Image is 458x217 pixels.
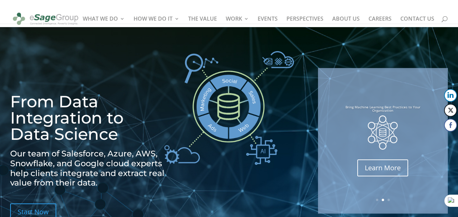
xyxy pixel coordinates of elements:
[226,16,249,37] a: WORK
[382,199,384,201] a: 2
[369,16,392,37] a: CAREERS
[387,199,390,201] a: 3
[357,159,408,176] a: Learn More
[10,149,166,191] h2: Our team of Salesforce, Azure, AWS, Snowflake, and Google cloud experts help clients integrate an...
[444,104,457,116] button: Twitter Share
[444,89,457,102] button: LinkedIn Share
[83,16,125,37] a: WHAT WE DO
[286,16,323,37] a: PERSPECTIVES
[10,93,166,146] h1: From Data Integration to Data Science
[12,9,80,28] img: eSage Group
[400,16,434,37] a: CONTACT US
[332,16,360,37] a: ABOUT US
[345,105,420,113] a: Bring Machine Learning Best Practices to Your Organization
[134,16,179,37] a: HOW WE DO IT
[376,199,378,201] a: 1
[188,16,217,37] a: THE VALUE
[444,118,457,131] button: Facebook Share
[258,16,278,37] a: EVENTS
